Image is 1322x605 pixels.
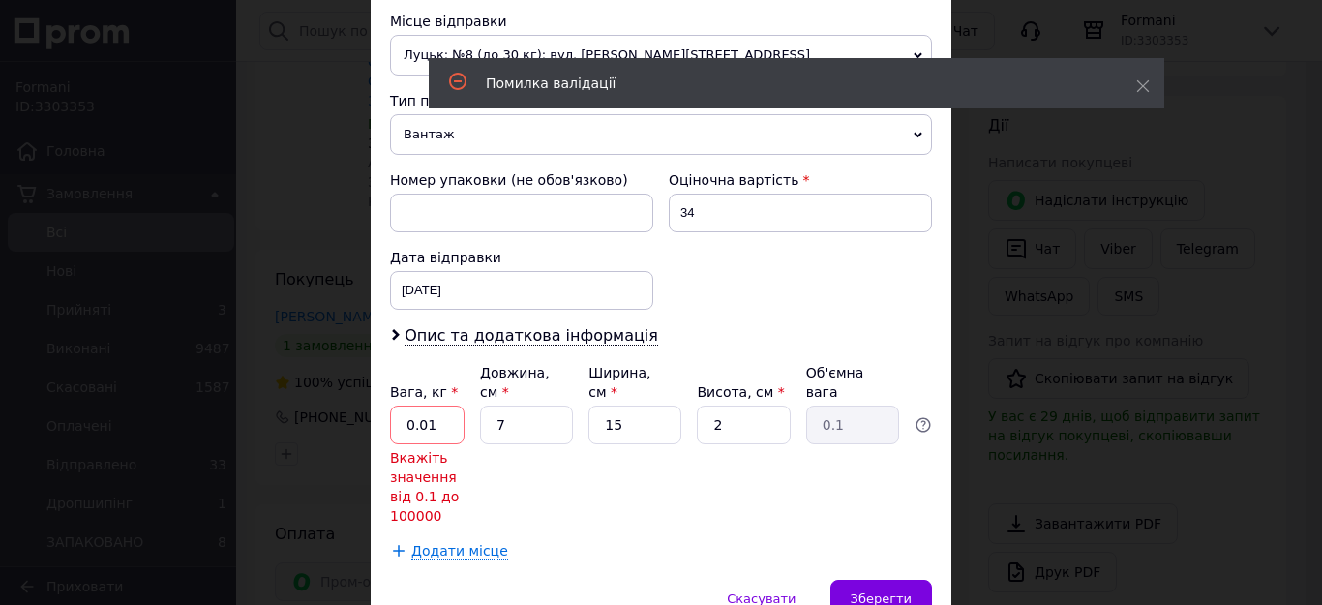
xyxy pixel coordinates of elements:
span: Вкажіть значення від 0.1 до 100000 [390,450,459,524]
span: Вантаж [390,114,932,155]
span: Додати місце [411,543,508,560]
span: Опис та додаткова інформація [405,326,658,346]
span: Луцьк: №8 (до 30 кг): вул. [PERSON_NAME][STREET_ADDRESS] [390,35,932,76]
div: Дата відправки [390,248,653,267]
div: Помилка валідації [486,74,1088,93]
div: Номер упаковки (не обов'язково) [390,170,653,190]
label: Вага, кг [390,384,458,400]
label: Ширина, см [588,365,650,400]
label: Висота, см [697,384,784,400]
div: Об'ємна вага [806,363,899,402]
label: Довжина, см [480,365,550,400]
span: Тип посилки [390,93,479,108]
span: Місце відправки [390,14,507,29]
div: Оціночна вартість [669,170,932,190]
